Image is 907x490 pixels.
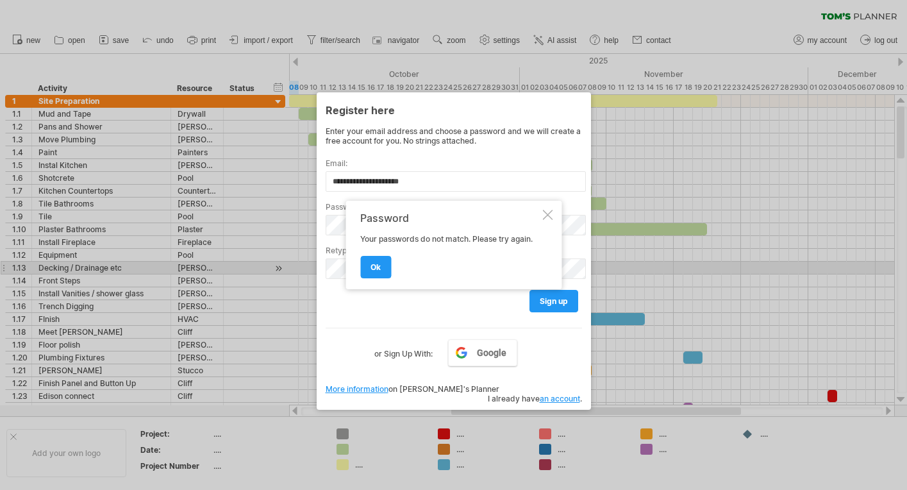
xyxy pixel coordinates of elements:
[326,98,582,121] div: Register here
[529,290,578,312] a: sign up
[326,384,388,394] a: More information
[326,384,499,394] span: on [PERSON_NAME]'s Planner
[326,202,582,212] label: Password:
[360,212,540,224] div: Password
[374,339,433,361] label: or Sign Up With:
[540,296,568,306] span: sign up
[326,158,582,168] label: Email:
[370,262,381,272] span: ok
[540,394,580,403] a: an account
[477,348,506,358] span: Google
[488,394,582,403] span: I already have .
[326,246,582,255] label: Retype password:
[360,256,391,278] a: ok
[326,126,582,146] div: Enter your email address and choose a password and we will create a free account for you. No stri...
[360,212,540,278] div: Your passwords do not match. Please try again.
[448,339,517,366] a: Google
